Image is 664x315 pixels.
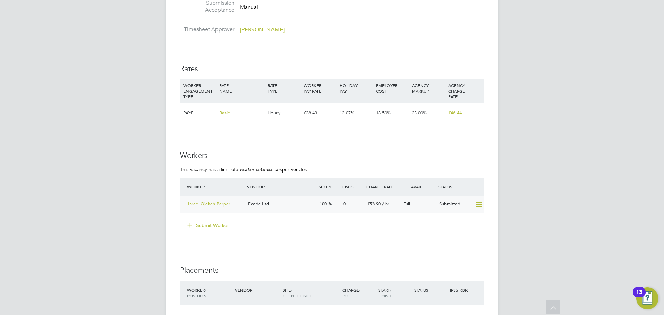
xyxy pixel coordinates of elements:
div: AGENCY CHARGE RATE [446,79,482,103]
div: Charge [341,284,377,302]
span: Basic [219,110,230,116]
h3: Rates [180,64,484,74]
label: Timesheet Approver [180,26,234,33]
span: 18.50% [376,110,391,116]
div: Avail [400,180,436,193]
div: IR35 Risk [448,284,472,296]
div: £28.43 [302,103,338,123]
h3: Workers [180,151,484,161]
button: Open Resource Center, 13 new notifications [636,287,658,309]
div: WORKER ENGAGEMENT TYPE [182,79,218,103]
div: Status [436,180,484,193]
div: Vendor [233,284,281,296]
em: 3 worker submissions [236,166,282,173]
h3: Placements [180,266,484,276]
div: Worker [185,180,245,193]
p: This vacancy has a limit of per vendor. [180,166,484,173]
span: / hr [382,201,389,207]
div: Site [281,284,341,302]
span: £53.90 [367,201,381,207]
span: 23.00% [412,110,427,116]
span: 12.07% [340,110,354,116]
div: Submitted [436,198,472,210]
div: RATE TYPE [266,79,302,97]
span: £46.44 [448,110,462,116]
div: Status [413,284,449,296]
div: Cmts [341,180,365,193]
span: 100 [320,201,327,207]
span: / Finish [378,287,391,298]
div: RATE NAME [218,79,266,97]
span: / Position [187,287,206,298]
div: PAYE [182,103,218,123]
span: Exede Ltd [248,201,269,207]
span: [PERSON_NAME] [240,26,285,33]
div: Score [317,180,341,193]
span: Full [403,201,410,207]
div: 13 [636,292,642,301]
div: Charge Rate [365,180,400,193]
span: 0 [343,201,346,207]
span: Israel Ojekeh Parper [188,201,230,207]
div: Vendor [245,180,317,193]
span: / Client Config [283,287,313,298]
span: Manual [240,3,258,10]
div: EMPLOYER COST [374,79,410,97]
button: Submit Worker [183,220,234,231]
span: / PO [342,287,360,298]
div: WORKER PAY RATE [302,79,338,97]
div: Hourly [266,103,302,123]
div: Worker [185,284,233,302]
div: HOLIDAY PAY [338,79,374,97]
div: Start [377,284,413,302]
div: AGENCY MARKUP [410,79,446,97]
